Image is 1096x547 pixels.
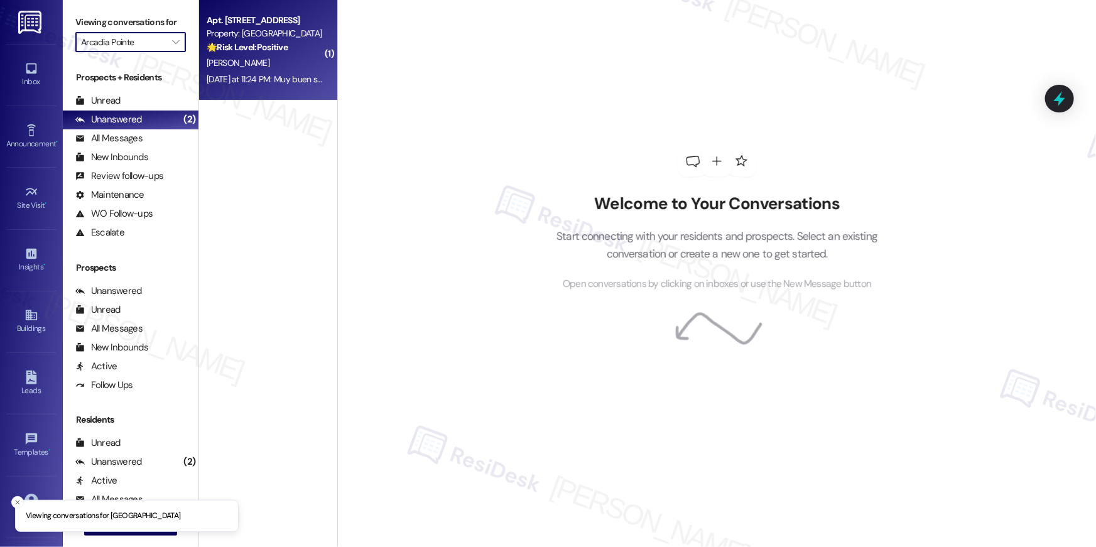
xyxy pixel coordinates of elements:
[75,436,121,450] div: Unread
[75,360,117,373] div: Active
[75,379,133,392] div: Follow Ups
[26,511,181,522] p: Viewing conversations for [GEOGRAPHIC_DATA]
[75,226,124,239] div: Escalate
[75,151,148,164] div: New Inbounds
[6,367,57,401] a: Leads
[6,181,57,215] a: Site Visit •
[75,341,148,354] div: New Inbounds
[48,446,50,455] span: •
[75,303,121,317] div: Unread
[75,284,142,298] div: Unanswered
[75,13,186,32] label: Viewing conversations for
[172,37,179,47] i: 
[563,276,871,292] span: Open conversations by clicking on inboxes or use the New Message button
[538,194,897,214] h2: Welcome to Your Conversations
[207,57,269,68] span: [PERSON_NAME]
[75,455,142,468] div: Unanswered
[18,11,44,34] img: ResiDesk Logo
[75,94,121,107] div: Unread
[11,496,24,509] button: Close toast
[75,207,153,220] div: WO Follow-ups
[538,227,897,263] p: Start connecting with your residents and prospects. Select an existing conversation or create a n...
[207,27,323,40] div: Property: [GEOGRAPHIC_DATA]
[207,73,401,85] div: [DATE] at 11:24 PM: Muy buen servicio muchas gracias
[81,32,166,52] input: All communities
[43,261,45,269] span: •
[6,243,57,277] a: Insights •
[6,428,57,462] a: Templates •
[180,452,198,472] div: (2)
[45,199,47,208] span: •
[75,132,143,145] div: All Messages
[6,305,57,338] a: Buildings
[6,58,57,92] a: Inbox
[6,490,57,524] a: Account
[63,413,198,426] div: Residents
[207,14,323,27] div: Apt. [STREET_ADDRESS]
[63,261,198,274] div: Prospects
[207,41,288,53] strong: 🌟 Risk Level: Positive
[180,110,198,129] div: (2)
[63,71,198,84] div: Prospects + Residents
[75,170,163,183] div: Review follow-ups
[75,322,143,335] div: All Messages
[56,138,58,146] span: •
[75,474,117,487] div: Active
[75,113,142,126] div: Unanswered
[75,188,144,202] div: Maintenance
